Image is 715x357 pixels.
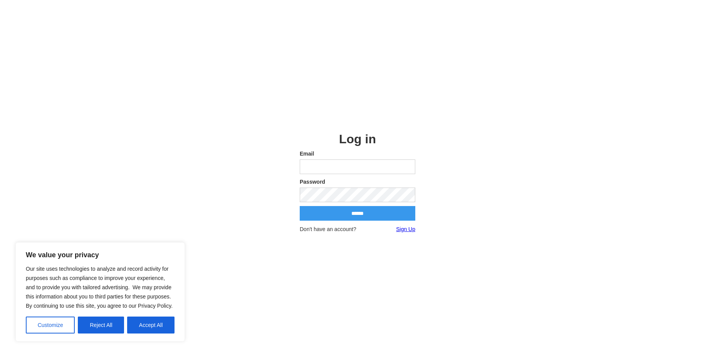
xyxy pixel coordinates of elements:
button: Customize [26,317,75,334]
button: Accept All [127,317,175,334]
a: Sign Up [396,225,415,233]
label: Email [300,150,415,158]
button: Reject All [78,317,124,334]
p: We value your privacy [26,250,175,260]
div: We value your privacy [15,242,185,342]
label: Password [300,178,415,186]
h2: Log in [300,132,415,146]
span: Our site uses technologies to analyze and record activity for purposes such as compliance to impr... [26,266,173,309]
span: Don't have an account? [300,225,356,233]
